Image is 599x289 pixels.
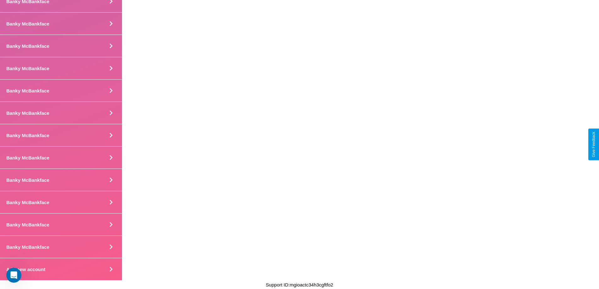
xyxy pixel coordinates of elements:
h4: Banky McBankface [6,177,49,183]
h4: Banky McBankface [6,222,49,227]
h4: Banky McBankface [6,244,49,250]
h4: Banky McBankface [6,43,49,49]
div: Give Feedback [591,132,596,157]
p: Support ID: mgioactc34h3cgftfo2 [266,281,333,289]
h4: Banky McBankface [6,155,49,160]
h4: Banky McBankface [6,66,49,71]
iframe: Intercom live chat [6,268,21,283]
h4: Banky McBankface [6,88,49,93]
h4: Banky McBankface [6,21,49,26]
h4: Banky McBankface [6,110,49,116]
h4: Banky McBankface [6,133,49,138]
h4: Banky McBankface [6,200,49,205]
h4: Add new account [6,267,45,272]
